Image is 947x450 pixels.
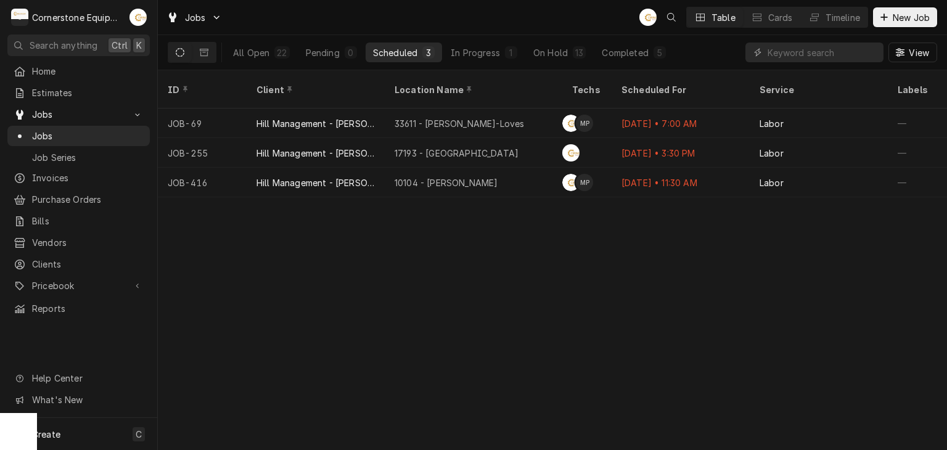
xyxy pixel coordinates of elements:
[32,258,144,271] span: Clients
[373,46,417,59] div: Scheduled
[7,147,150,168] a: Job Series
[639,9,657,26] div: Andrew Buigues's Avatar
[7,61,150,81] a: Home
[129,9,147,26] div: AB
[158,108,247,138] div: JOB-69
[32,393,142,406] span: What's New
[612,168,750,197] div: [DATE] • 11:30 AM
[32,215,144,227] span: Bills
[32,279,125,292] span: Pricebook
[32,302,144,315] span: Reports
[7,168,150,188] a: Invoices
[768,11,793,24] div: Cards
[306,46,340,59] div: Pending
[576,115,593,132] div: MP
[562,115,580,132] div: Andrew Buigues's Avatar
[906,46,932,59] span: View
[760,176,784,189] div: Labor
[888,43,937,62] button: View
[576,174,593,191] div: Matthew Pennington's Avatar
[347,46,355,59] div: 0
[32,236,144,249] span: Vendors
[639,9,657,26] div: AB
[32,86,144,99] span: Estimates
[136,428,142,441] span: C
[32,151,144,164] span: Job Series
[32,65,144,78] span: Home
[129,9,147,26] div: Andrew Buigues's Avatar
[185,11,206,24] span: Jobs
[451,46,500,59] div: In Progress
[32,108,125,121] span: Jobs
[7,298,150,319] a: Reports
[425,46,432,59] div: 3
[256,117,375,130] div: Hill Management - [PERSON_NAME]
[562,115,580,132] div: AB
[7,211,150,231] a: Bills
[7,104,150,125] a: Go to Jobs
[136,39,142,52] span: K
[11,9,28,26] div: Cornerstone Equipment Repair, LLC's Avatar
[760,117,784,130] div: Labor
[158,168,247,197] div: JOB-416
[32,193,144,206] span: Purchase Orders
[395,83,550,96] div: Location Name
[32,129,144,142] span: Jobs
[575,46,583,59] div: 13
[7,390,150,410] a: Go to What's New
[826,11,860,24] div: Timeline
[158,138,247,168] div: JOB-255
[562,144,580,162] div: Andrew Buigues's Avatar
[890,11,932,24] span: New Job
[621,83,737,96] div: Scheduled For
[711,11,736,24] div: Table
[768,43,877,62] input: Keyword search
[256,147,375,160] div: Hill Management - [PERSON_NAME]
[395,147,519,160] div: 17193 - [GEOGRAPHIC_DATA]
[562,174,580,191] div: Andrew Buigues's Avatar
[760,147,784,160] div: Labor
[11,9,28,26] div: C
[572,83,602,96] div: Techs
[7,254,150,274] a: Clients
[277,46,287,59] div: 22
[256,176,375,189] div: Hill Management - [PERSON_NAME]
[873,7,937,27] button: New Job
[7,368,150,388] a: Go to Help Center
[7,276,150,296] a: Go to Pricebook
[760,83,875,96] div: Service
[7,189,150,210] a: Purchase Orders
[507,46,515,59] div: 1
[233,46,269,59] div: All Open
[7,83,150,103] a: Estimates
[533,46,568,59] div: On Hold
[612,138,750,168] div: [DATE] • 3:30 PM
[576,174,593,191] div: MP
[32,372,142,385] span: Help Center
[395,117,524,130] div: 33611 - [PERSON_NAME]-Loves
[662,7,681,27] button: Open search
[602,46,648,59] div: Completed
[562,144,580,162] div: AB
[7,35,150,56] button: Search anythingCtrlK
[168,83,234,96] div: ID
[162,7,227,28] a: Go to Jobs
[576,115,593,132] div: Matthew Pennington's Avatar
[612,108,750,138] div: [DATE] • 7:00 AM
[7,232,150,253] a: Vendors
[256,83,372,96] div: Client
[562,174,580,191] div: AB
[30,39,97,52] span: Search anything
[395,176,498,189] div: 10104 - [PERSON_NAME]
[112,39,128,52] span: Ctrl
[32,11,123,24] div: Cornerstone Equipment Repair, LLC
[656,46,663,59] div: 5
[7,126,150,146] a: Jobs
[32,429,60,440] span: Create
[32,171,144,184] span: Invoices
